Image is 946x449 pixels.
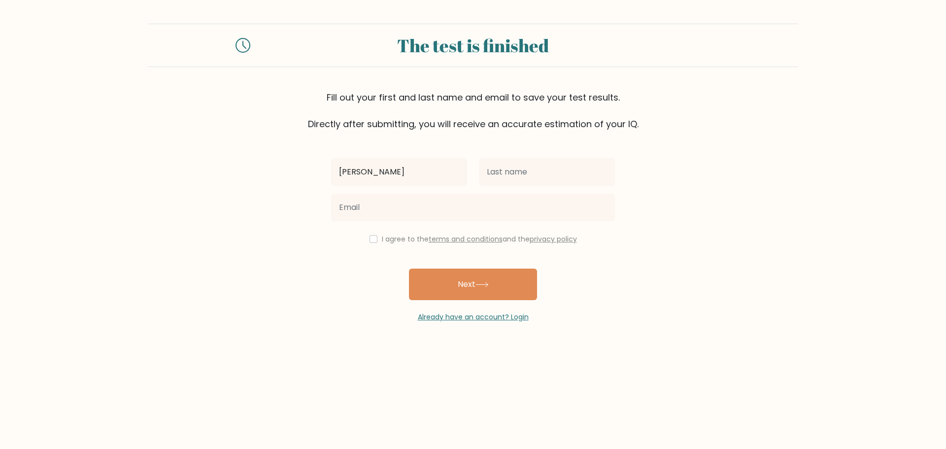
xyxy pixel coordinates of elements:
input: First name [331,158,467,186]
div: Fill out your first and last name and email to save your test results. Directly after submitting,... [148,91,798,131]
div: The test is finished [262,32,684,59]
input: Email [331,194,615,221]
a: Already have an account? Login [418,312,529,322]
input: Last name [479,158,615,186]
a: terms and conditions [429,234,503,244]
button: Next [409,269,537,300]
a: privacy policy [530,234,577,244]
label: I agree to the and the [382,234,577,244]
